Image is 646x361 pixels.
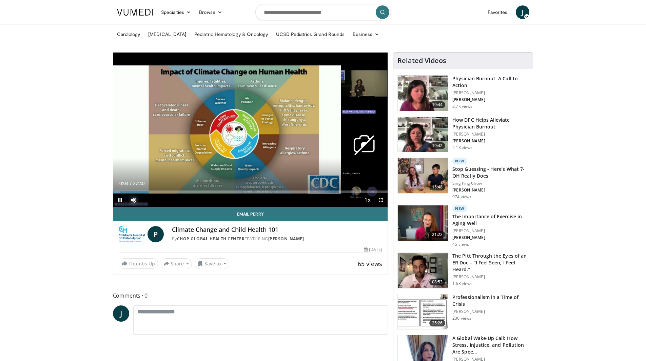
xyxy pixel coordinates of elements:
img: d288e91f-868e-4518-b99c-ec331a88479d.150x105_q85_crop-smart_upscale.jpg [398,205,448,241]
a: 21:22 New The Importance of Exercise in Aging Well [PERSON_NAME] [PERSON_NAME] 45 views [397,205,529,247]
span: 19:44 [429,101,446,108]
a: Cardiology [113,27,144,41]
h3: A Global Wake-Up Call: How Stress, Injustice, and Pollution Are Spee… [452,335,529,355]
a: 08:53 The Pitt Through the Eyes of an ER Doc – “I Feel Seen; I Feel Heard.” [PERSON_NAME] 1.6K views [397,253,529,288]
a: Thumbs Up [119,258,158,269]
a: Pediatric Hematology & Oncology [190,27,272,41]
button: Save to [195,258,229,269]
span: 0:04 [119,181,129,186]
p: [PERSON_NAME] [452,228,529,234]
span: 65 views [358,260,382,268]
img: ae962841-479a-4fc3-abd9-1af602e5c29c.150x105_q85_crop-smart_upscale.jpg [398,76,448,111]
p: 230 views [452,316,471,321]
p: 2.1K views [452,145,472,151]
a: 25:26 Professionalism in a Time of Crisis [PERSON_NAME] 230 views [397,294,529,330]
img: CHOP Global Health Center [119,226,145,242]
a: [MEDICAL_DATA] [144,27,190,41]
img: 74f48e99-7be1-4805-91f5-c50674ee60d2.150x105_q85_crop-smart_upscale.jpg [398,158,448,193]
span: 25:26 [429,320,446,326]
a: Favorites [484,5,512,19]
a: CHOP Global Health Center [177,236,245,242]
p: 45 views [452,242,469,247]
a: 15:48 New Stop Guessing - Here’s What 7-OH Really Does Sing Ping Chow [PERSON_NAME] 974 views [397,158,529,200]
a: P [148,226,164,242]
p: [PERSON_NAME] [452,138,529,144]
p: [PERSON_NAME] [452,97,529,102]
h3: How DPC Helps Alleviate Physician Burnout [452,117,529,130]
h3: The Importance of Exercise in Aging Well [452,213,529,227]
span: 21:22 [429,231,446,238]
span: Comments 0 [113,291,388,300]
a: Business [349,27,383,41]
div: [DATE] [364,246,382,253]
span: 19:42 [429,142,446,149]
button: Playback Rate [360,193,374,207]
a: 19:42 How DPC Helps Alleviate Physician Burnout [PERSON_NAME] [PERSON_NAME] 2.1K views [397,117,529,153]
p: 1.6K views [452,281,472,286]
h4: Climate Change and Child Health 101 [172,226,382,234]
div: Progress Bar [113,190,388,193]
p: New [452,158,467,164]
video-js: Video Player [113,53,388,207]
a: J [113,305,129,322]
a: J [516,5,529,19]
p: [PERSON_NAME] [452,274,529,280]
button: Pause [113,193,127,207]
input: Search topics, interventions [255,4,391,20]
div: By FEATURING [172,236,382,242]
p: 974 views [452,194,471,200]
span: / [130,181,132,186]
h3: Professionalism in a Time of Crisis [452,294,529,307]
p: [PERSON_NAME] [452,187,529,193]
span: 08:53 [429,279,446,285]
h3: Stop Guessing - Here’s What 7-OH Really Does [452,166,529,179]
img: 8c03ed1f-ed96-42cb-9200-2a88a5e9b9ab.150x105_q85_crop-smart_upscale.jpg [398,117,448,152]
h4: Related Videos [397,57,446,65]
a: Specialties [157,5,195,19]
p: [PERSON_NAME] [452,235,529,240]
img: deacb99e-802d-4184-8862-86b5a16472a1.150x105_q85_crop-smart_upscale.jpg [398,253,448,288]
p: [PERSON_NAME] [452,309,529,314]
img: VuMedi Logo [117,9,153,16]
p: Sing Ping Chow [452,181,529,186]
p: [PERSON_NAME] [452,90,529,96]
span: 15:48 [429,184,446,190]
p: 3.7K views [452,104,472,109]
p: New [452,205,467,212]
button: Fullscreen [374,193,388,207]
button: Share [161,258,192,269]
a: Browse [195,5,226,19]
a: 19:44 Physician Burnout: A Call to Action [PERSON_NAME] [PERSON_NAME] 3.7K views [397,75,529,111]
a: UCSD Pediatrics Grand Rounds [272,27,349,41]
p: [PERSON_NAME] [452,132,529,137]
h3: Physician Burnout: A Call to Action [452,75,529,89]
img: 61bec8e7-4634-419f-929c-a42a8f9497b1.150x105_q85_crop-smart_upscale.jpg [398,294,448,329]
span: 27:40 [133,181,144,186]
button: Mute [127,193,140,207]
a: Email Perry [113,207,388,221]
h3: The Pitt Through the Eyes of an ER Doc – “I Feel Seen; I Feel Heard.” [452,253,529,273]
a: [PERSON_NAME] [268,236,304,242]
